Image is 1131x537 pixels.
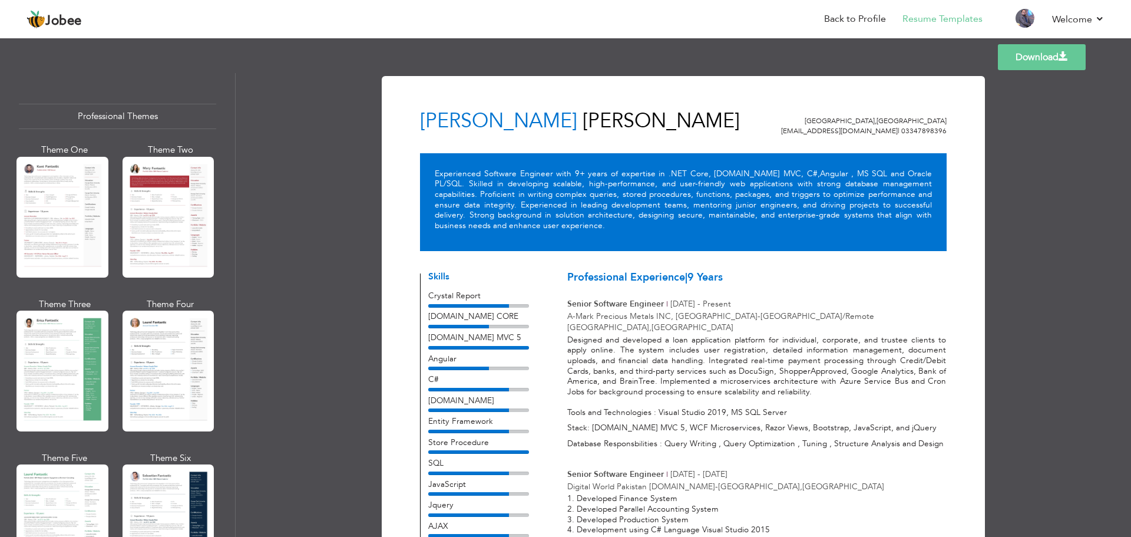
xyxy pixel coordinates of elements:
span: - [758,311,760,322]
div: Crystal Report [428,290,529,301]
span: - [715,481,718,492]
a: Resume Templates [902,12,983,26]
img: jobee.io [27,10,45,29]
span: | [666,298,668,309]
p: Stack: [DOMAIN_NAME] MVC 5, WCF Microservices, Razor Views, Bootstrap, JavaScript, and jQuery [567,423,946,433]
span: | [898,126,899,136]
span: 03347898396 [901,126,947,136]
div: Theme One [19,144,111,156]
a: Back to Profile [824,12,886,26]
div: Theme Four [125,298,217,311]
p: Digital World Pakistan [DOMAIN_NAME] [GEOGRAPHIC_DATA] [GEOGRAPHIC_DATA] [567,481,946,492]
span: , [875,116,877,126]
div: [DOMAIN_NAME] [428,395,529,406]
a: Welcome [1052,12,1104,27]
div: Theme Three [19,298,111,311]
div: Angular [428,353,529,364]
div: [DOMAIN_NAME] CORE [428,311,529,322]
a: Jobee [27,10,82,29]
span: | [685,270,687,285]
div: Entity Framework [428,416,529,427]
p: Experienced Software Engineer with 9+ years of expertise in .NET Core, [DOMAIN_NAME] MVC, C#,Angu... [435,169,932,231]
span: [DATE] - Present [670,298,731,309]
span: [DATE] - [DATE] [670,469,727,480]
div: Theme Two [125,144,217,156]
div: Theme Six [125,452,217,464]
h4: Skills [428,272,529,282]
span: [PERSON_NAME] [583,107,740,134]
span: [EMAIL_ADDRESS][DOMAIN_NAME] [781,126,899,136]
img: Profile Img [1016,9,1034,28]
div: Store Procedure [428,437,529,448]
div: Theme Five [19,452,111,464]
span: Senior Software Engineer [567,298,664,309]
div: AJAX [428,520,529,532]
div: SQL [428,457,529,469]
div: [DOMAIN_NAME] MVC 5 [428,332,529,343]
span: , [800,481,802,492]
div: JavaScript [428,479,529,490]
span: , [649,322,652,333]
p: Designed and developed a loan application platform for individual, corporate, and trustee clients... [567,335,946,418]
div: C# [428,374,529,385]
span: | [666,469,668,480]
div: Professional Themes [19,104,216,129]
span: Senior Software Engineer [567,469,664,480]
p: A-Mark Precious Metals INC, [GEOGRAPHIC_DATA] [GEOGRAPHIC_DATA]/Remote [GEOGRAPHIC_DATA] [GEOGRAP... [567,311,946,334]
p: [GEOGRAPHIC_DATA] [GEOGRAPHIC_DATA] [727,116,947,126]
p: Database Responsbilities : Query Writing , Query Optimization , Tuning , Structure Analysis and D... [567,439,946,449]
span: Jobee [45,15,82,28]
span: [PERSON_NAME] [420,107,577,134]
div: Jquery [428,499,529,510]
h3: Professional Experience 9 Years [567,272,946,284]
a: Download [998,44,1086,70]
